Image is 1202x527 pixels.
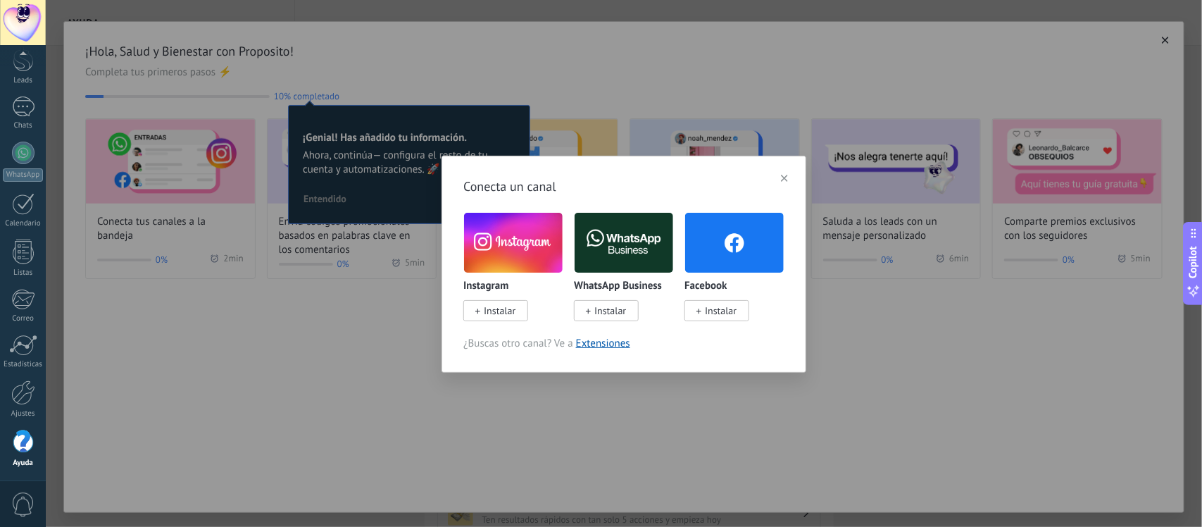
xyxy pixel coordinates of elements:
span: Instalar [484,304,515,317]
div: Ajustes [3,409,44,418]
h3: Conecta un canal [463,178,784,195]
span: Copilot [1187,247,1201,279]
div: Estadísticas [3,360,44,369]
p: Instagram [463,280,508,292]
div: Leads [3,76,44,85]
span: Instalar [594,304,626,317]
div: Instagram [463,212,574,337]
img: logo_main.png [575,209,673,276]
div: Correo [3,314,44,323]
img: facebook.png [685,209,784,276]
div: Facebook [684,212,784,337]
div: Chats [3,121,44,130]
img: instagram.png [464,209,563,276]
div: Calendario [3,219,44,228]
span: Instalar [705,304,737,317]
p: Facebook [684,280,727,292]
a: Extensiones [576,337,630,350]
div: Ayuda [3,459,44,468]
p: WhatsApp Business [574,280,662,292]
div: Listas [3,268,44,278]
span: ¿Buscas otro canal? Ve a [463,337,784,351]
div: WhatsApp [3,168,43,182]
div: WhatsApp Business [574,212,684,337]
